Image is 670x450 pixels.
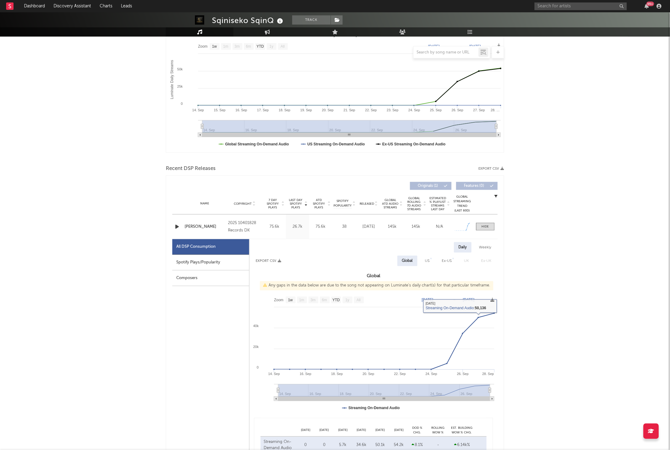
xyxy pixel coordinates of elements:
div: Est. Building WoW % Chg. [450,426,474,435]
div: Weekly [475,242,496,253]
input: Search for artists [535,2,627,10]
div: 2025 10401828 Records DK [228,219,261,234]
text: 1w [212,45,217,49]
span: Last Day Spotify Plays [288,198,304,209]
text: 1m [299,298,305,302]
text: 6m [246,45,251,49]
text: 25. Sep [430,108,442,112]
svg: Luminate Daily Consumption [166,30,504,152]
text: 0 [257,366,259,369]
text: 20. Sep [363,372,374,376]
text: 3m [311,298,316,302]
div: DoD % Chg. [408,426,427,435]
div: 0 [298,442,313,448]
div: Ex-US [442,257,452,265]
div: [DATE] [389,428,408,433]
text: Global Streaming On-Demand Audio [225,142,289,146]
input: Search by song name or URL [414,50,479,55]
div: All DSP Consumption [172,239,249,255]
h3: Global [249,272,498,280]
span: Spotify Popularity [334,199,352,208]
text: 15. Sep [214,108,225,112]
div: N/A [429,224,450,230]
text: 17. Sep [257,108,269,112]
text: 24. Sep [409,108,420,112]
text: 40k [253,324,259,328]
button: Features(0) [456,182,498,190]
text: All [281,45,285,49]
text: [DATE] [428,44,440,49]
div: 50.1k [373,442,388,448]
span: Copyright [234,202,252,206]
text: US Streaming On-Demand Audio [307,142,365,146]
div: 75.6k [311,224,331,230]
div: 38 [334,224,355,230]
button: Export CSV [479,167,504,171]
text: 22. Sep [365,108,377,112]
span: Global ATD Audio Streams [382,198,399,209]
text: All [357,298,361,302]
div: 0 [317,442,332,448]
text: 18. Sep [331,372,343,376]
text: Zoom [274,298,284,302]
text: Streaming On-Demand Audio [349,406,400,410]
span: Released [360,202,374,206]
div: 8.1 % [410,442,425,448]
text: 1y [269,45,273,49]
div: Sqiniseko SqinQ [212,15,285,26]
text: YTD [257,45,264,49]
text: → [459,44,463,49]
text: 0 [181,102,183,105]
text: [DATE] [463,298,475,302]
text: YTD [333,298,340,302]
text: 50k [177,67,183,71]
text: 20k [253,345,259,349]
text: 25k [177,85,183,88]
div: 26.7k [288,224,308,230]
div: 75.6k [265,224,285,230]
div: Global [402,257,413,265]
div: 99 + [647,2,654,6]
text: 26. Sep [457,372,469,376]
text: 27. Sep [473,108,485,112]
span: Estimated % Playlist Streams Last Day [429,196,446,211]
text: 16. Sep [300,372,311,376]
div: Composers [172,270,249,286]
div: 34.6k [354,442,369,448]
text: 23. Sep [387,108,399,112]
text: [DATE] [469,44,481,49]
button: Track [292,15,331,25]
div: Global Streaming Trend (Last 60D) [453,195,472,213]
text: 28. … [491,108,500,112]
div: [DATE] [296,428,315,433]
div: Name [185,201,225,206]
text: [DATE] [422,298,433,302]
text: 1y [345,298,349,302]
text: 3m [235,45,240,49]
a: [PERSON_NAME] [185,224,225,230]
span: Originals ( 1 ) [414,184,442,188]
div: Any gaps in the data below are due to the song not appearing on Luminate's daily chart(s) for tha... [260,281,493,290]
text: 14. Sep [192,108,204,112]
span: 7 Day Spotify Plays [265,198,281,209]
div: [DATE] [315,428,334,433]
text: 18. Sep [279,108,290,112]
span: Recent DSP Releases [166,165,216,172]
text: 1w [288,298,293,302]
div: 145k [406,224,426,230]
text: 21. Sep [344,108,355,112]
text: Ex-US Streaming On-Demand Audio [382,142,446,146]
button: Originals(1) [410,182,452,190]
div: Rolling WoW % Chg. [427,426,450,435]
span: ATD Spotify Plays [311,198,327,209]
div: Daily [454,242,472,253]
button: 99+ [645,4,649,9]
div: Spotify Plays/Popularity [172,255,249,270]
div: 6.14k % [451,442,473,448]
text: 1m [223,45,229,49]
div: [DATE] [352,428,371,433]
div: - [428,442,448,448]
div: 5.7k [335,442,351,448]
div: 145k [382,224,403,230]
